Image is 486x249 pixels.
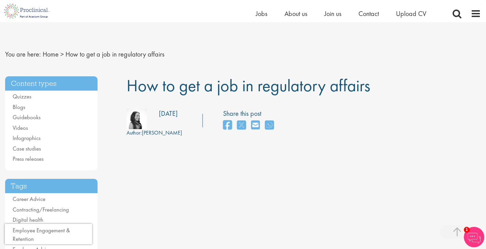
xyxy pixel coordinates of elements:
a: share on twitter [237,118,246,133]
a: Videos [13,124,28,131]
span: Author: [127,129,142,136]
span: You are here: [5,50,41,59]
a: breadcrumb link [43,50,59,59]
a: Contracting/Freelancing [13,206,69,213]
a: Guidebooks [13,113,41,121]
a: Digital health [13,216,43,223]
a: Infographics [13,134,41,142]
a: share on facebook [223,118,232,133]
a: Contact [358,9,379,18]
span: How to get a job in regulatory affairs [65,50,164,59]
h3: Content types [5,76,98,91]
div: [DATE] [159,109,178,119]
span: > [60,50,64,59]
a: Blogs [13,103,25,111]
a: Press releases [13,155,44,162]
a: share on email [251,118,260,133]
label: Share this post [223,109,277,119]
a: About us [284,9,307,18]
a: share on whats app [265,118,274,133]
span: 1 [464,227,470,233]
a: Jobs [256,9,267,18]
iframe: reCAPTCHA [5,224,92,244]
div: [PERSON_NAME] [127,129,182,137]
a: Join us [324,9,341,18]
a: Quizzes [13,93,31,100]
a: Case studies [13,145,41,152]
img: 383e1147-3b0e-4ab7-6ae9-08d7f17c413d [127,109,147,129]
h3: Tags [5,179,98,193]
a: Upload CV [396,9,426,18]
span: How to get a job in regulatory affairs [127,75,370,96]
a: Career Advice [13,195,45,203]
img: Chatbot [464,227,484,247]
